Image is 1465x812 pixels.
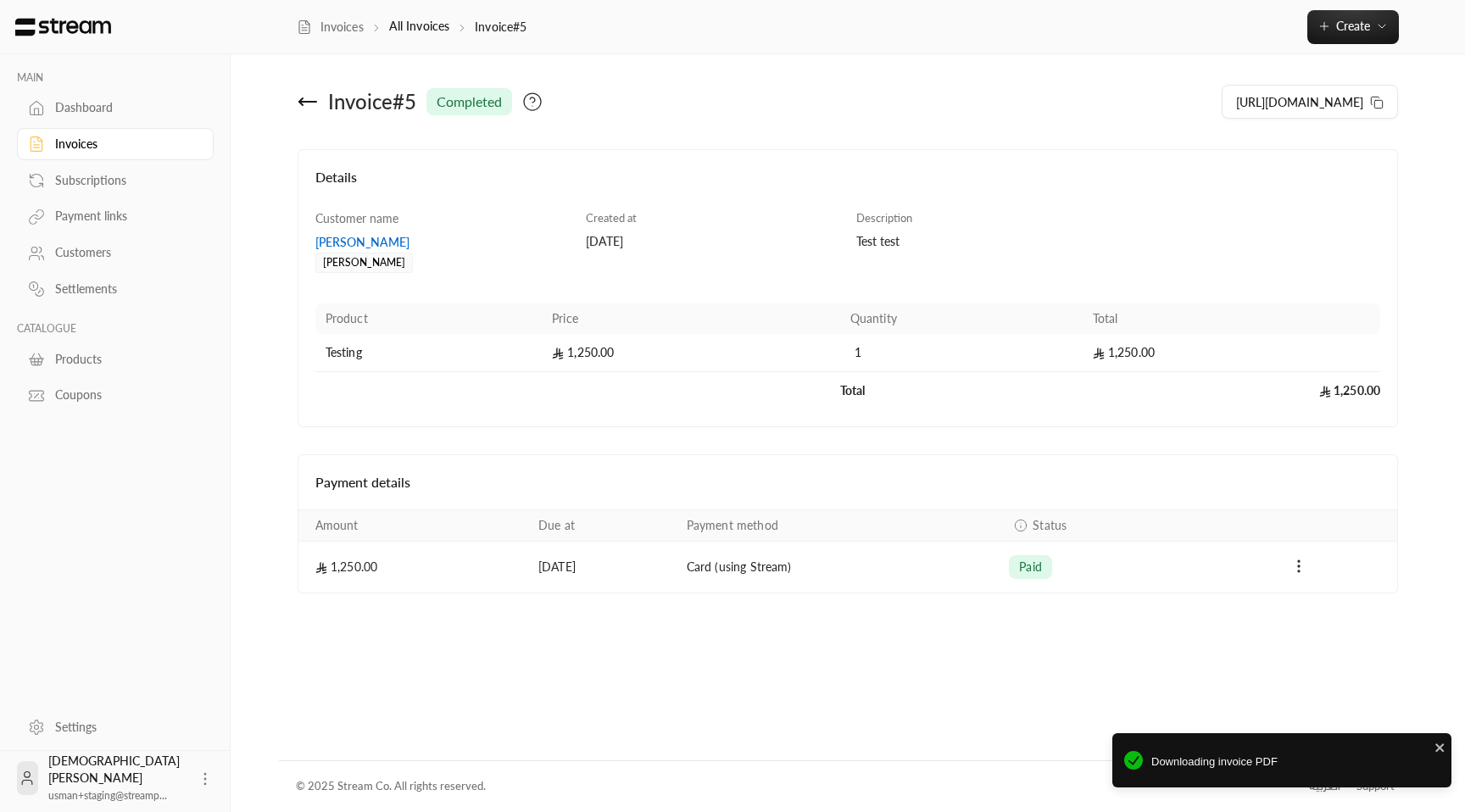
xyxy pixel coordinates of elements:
[1083,303,1381,334] th: Total
[17,273,214,306] a: Settlements
[1307,10,1399,44] button: Create
[17,71,214,85] p: MAIN
[315,234,570,251] div: [PERSON_NAME]
[1151,754,1440,770] span: Downloading invoice PDF
[17,200,214,233] a: Payment links
[55,351,192,368] div: Products
[48,789,167,802] span: usman+staging@streamp...
[1019,559,1042,576] span: paid
[1083,334,1381,372] td: 1,250.00
[586,233,840,250] div: [DATE]
[297,18,526,36] nav: breadcrumb
[55,719,192,736] div: Settings
[840,372,1083,409] td: Total
[55,387,192,403] div: Coupons
[542,303,840,334] th: Price
[298,542,528,592] td: 1,250.00
[17,92,214,125] a: Dashboard
[17,322,214,336] p: CATALOGUE
[677,510,1000,542] th: Payment method
[55,281,192,298] div: Settlements
[586,211,637,225] span: Created at
[677,542,1000,592] td: Card (using Stream)
[55,99,192,116] div: Dashboard
[55,136,192,153] div: Invoices
[55,244,192,261] div: Customers
[856,211,912,225] span: Description
[315,303,1381,409] table: Products
[1083,372,1381,409] td: 1,250.00
[840,303,1083,334] th: Quantity
[297,19,364,36] a: Invoices
[55,172,192,189] div: Subscriptions
[1434,738,1446,755] button: close
[1336,19,1370,33] span: Create
[296,778,486,795] div: © 2025 Stream Co. All rights reserved.
[17,164,214,197] a: Subscriptions
[328,88,416,115] div: Invoice # 5
[475,19,526,36] p: Invoice#5
[17,710,214,743] a: Settings
[298,509,1398,592] table: Payments
[850,344,867,361] span: 1
[17,342,214,375] a: Products
[856,233,1381,250] div: Test test
[14,18,113,36] img: Logo
[315,234,570,269] a: [PERSON_NAME][PERSON_NAME]
[48,753,187,804] div: [DEMOGRAPHIC_DATA][PERSON_NAME]
[528,510,677,542] th: Due at
[1236,93,1363,111] span: [URL][DOMAIN_NAME]
[1033,517,1067,534] span: Status
[542,334,840,372] td: 1,250.00
[315,472,1381,492] h4: Payment details
[17,236,214,270] a: Customers
[298,510,528,542] th: Amount
[17,379,214,412] a: Coupons
[389,19,449,33] a: All Invoices
[315,303,542,334] th: Product
[528,542,677,592] td: [DATE]
[17,128,214,161] a: Invoices
[437,92,502,112] span: completed
[1222,85,1398,119] button: [URL][DOMAIN_NAME]
[315,167,1381,204] h4: Details
[315,253,413,273] div: [PERSON_NAME]
[315,334,542,372] td: Testing
[315,211,398,225] span: Customer name
[55,208,192,225] div: Payment links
